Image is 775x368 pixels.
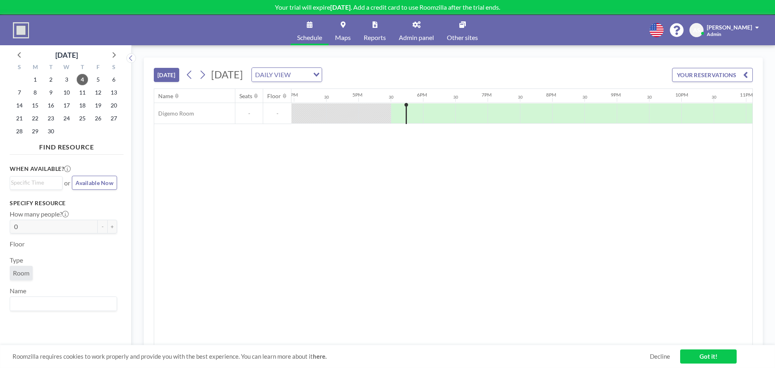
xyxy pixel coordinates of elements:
[392,15,440,45] a: Admin panel
[106,63,121,73] div: S
[107,220,117,233] button: +
[10,297,117,311] div: Search for option
[108,100,119,111] span: Saturday, September 20, 2025
[10,287,26,295] label: Name
[77,100,88,111] span: Thursday, September 18, 2025
[74,63,90,73] div: T
[239,93,252,100] div: Seats
[364,34,386,41] span: Reports
[61,113,72,124] span: Wednesday, September 24, 2025
[45,113,57,124] span: Tuesday, September 23, 2025
[293,69,308,80] input: Search for option
[11,299,112,309] input: Search for option
[680,349,737,364] a: Got it!
[672,68,753,82] button: YOUR RESERVATIONS
[29,74,41,85] span: Monday, September 1, 2025
[108,74,119,85] span: Saturday, September 6, 2025
[27,63,43,73] div: M
[77,87,88,98] span: Thursday, September 11, 2025
[45,87,57,98] span: Tuesday, September 9, 2025
[707,31,721,37] span: Admin
[92,87,104,98] span: Friday, September 12, 2025
[14,100,25,111] span: Sunday, September 14, 2025
[313,353,327,360] a: here.
[61,74,72,85] span: Wednesday, September 3, 2025
[357,15,392,45] a: Reports
[59,63,75,73] div: W
[352,92,362,98] div: 5PM
[12,63,27,73] div: S
[154,68,179,82] button: [DATE]
[389,95,394,100] div: 30
[10,210,69,218] label: How many people?
[77,113,88,124] span: Thursday, September 25, 2025
[45,100,57,111] span: Tuesday, September 16, 2025
[582,95,587,100] div: 30
[13,269,29,277] span: Room
[291,15,329,45] a: Schedule
[45,126,57,137] span: Tuesday, September 30, 2025
[55,49,78,61] div: [DATE]
[108,113,119,124] span: Saturday, September 27, 2025
[14,113,25,124] span: Sunday, September 21, 2025
[650,353,670,360] a: Decline
[252,68,322,82] div: Search for option
[72,176,117,190] button: Available Now
[29,126,41,137] span: Monday, September 29, 2025
[267,93,281,100] div: Floor
[518,95,523,100] div: 30
[324,95,329,100] div: 30
[211,68,243,80] span: [DATE]
[235,110,263,117] span: -
[43,63,59,73] div: T
[335,34,351,41] span: Maps
[13,22,29,38] img: organization-logo
[10,256,23,264] label: Type
[647,95,652,100] div: 30
[14,126,25,137] span: Sunday, September 28, 2025
[399,34,434,41] span: Admin panel
[29,100,41,111] span: Monday, September 15, 2025
[108,87,119,98] span: Saturday, September 13, 2025
[29,87,41,98] span: Monday, September 8, 2025
[288,92,298,98] div: 4PM
[77,74,88,85] span: Thursday, September 4, 2025
[297,34,322,41] span: Schedule
[45,74,57,85] span: Tuesday, September 2, 2025
[417,92,427,98] div: 6PM
[330,3,351,11] b: [DATE]
[329,15,357,45] a: Maps
[453,95,458,100] div: 30
[92,74,104,85] span: Friday, September 5, 2025
[675,92,688,98] div: 10PM
[253,69,292,80] span: DAILY VIEW
[154,110,194,117] span: Digemo Room
[611,92,621,98] div: 9PM
[693,27,700,34] span: AS
[61,100,72,111] span: Wednesday, September 17, 2025
[263,110,291,117] span: -
[707,24,752,31] span: [PERSON_NAME]
[440,15,484,45] a: Other sites
[11,178,58,187] input: Search for option
[13,353,650,360] span: Roomzilla requires cookies to work properly and provide you with the best experience. You can lea...
[712,95,716,100] div: 30
[92,113,104,124] span: Friday, September 26, 2025
[546,92,556,98] div: 8PM
[98,220,107,233] button: -
[740,92,753,98] div: 11PM
[10,140,124,151] h4: FIND RESOURCE
[75,179,113,186] span: Available Now
[61,87,72,98] span: Wednesday, September 10, 2025
[29,113,41,124] span: Monday, September 22, 2025
[158,93,173,100] div: Name
[482,92,492,98] div: 7PM
[447,34,478,41] span: Other sites
[14,87,25,98] span: Sunday, September 7, 2025
[92,100,104,111] span: Friday, September 19, 2025
[64,179,70,187] span: or
[90,63,106,73] div: F
[10,240,25,248] label: Floor
[10,200,117,207] h3: Specify resource
[10,177,62,189] div: Search for option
